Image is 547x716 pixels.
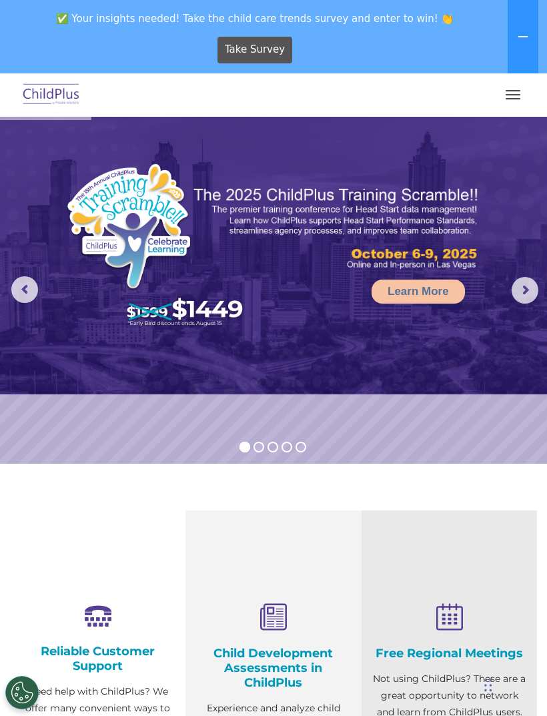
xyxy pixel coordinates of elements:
[480,652,547,716] iframe: Chat Widget
[217,37,293,63] a: Take Survey
[5,676,39,709] button: Cookies Settings
[372,646,527,661] h4: Free Regional Meetings
[195,646,351,690] h4: Child Development Assessments in ChildPlus
[20,79,83,111] img: ChildPlus by Procare Solutions
[20,644,175,673] h4: Reliable Customer Support
[484,665,492,705] div: Drag
[5,5,505,31] span: ✅ Your insights needed! Take the child care trends survey and enter to win! 👏
[372,280,465,304] a: Learn More
[225,38,285,61] span: Take Survey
